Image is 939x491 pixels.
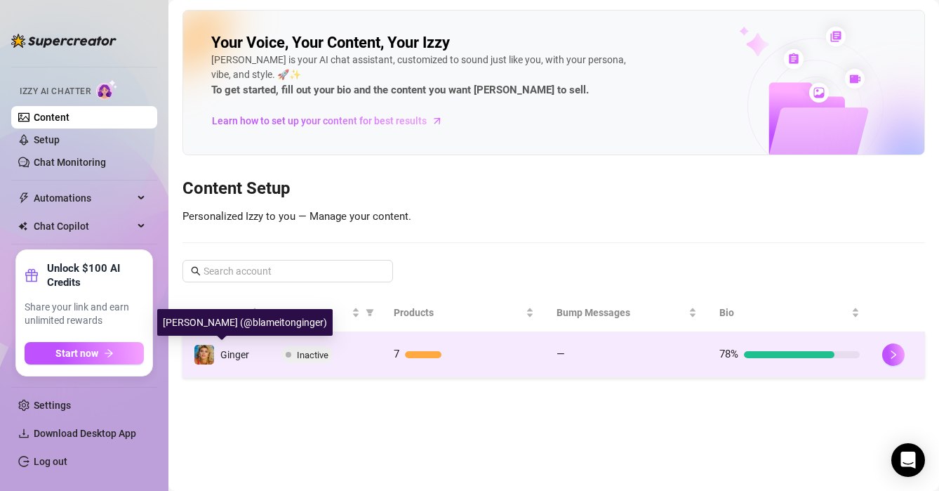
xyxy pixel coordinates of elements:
[55,348,98,359] span: Start now
[182,210,411,223] span: Personalized Izzy to you — Manage your content.
[25,301,144,328] span: Share your link and earn unlimited rewards
[545,294,708,332] th: Bump Messages
[34,400,71,411] a: Settings
[20,85,91,98] span: Izzy AI Chatter
[708,294,871,332] th: Bio
[11,34,116,48] img: logo-BBDzfeDw.svg
[707,11,924,155] img: ai-chatter-content-library-cLFOSyPT.png
[297,350,328,360] span: Inactive
[191,266,201,276] span: search
[18,192,29,204] span: thunderbolt
[394,348,399,360] span: 7
[211,33,450,53] h2: Your Voice, Your Content, Your Izzy
[382,294,545,332] th: Products
[394,305,523,320] span: Products
[194,305,248,320] span: Name
[204,263,373,279] input: Search account
[34,428,136,439] span: Download Desktop App
[281,305,349,320] span: Status
[719,348,738,360] span: 78%
[220,349,249,360] span: Ginger
[18,428,29,439] span: download
[882,343,905,366] button: right
[557,305,686,320] span: Bump Messages
[719,305,848,320] span: Bio
[182,294,270,332] th: Name
[47,261,144,289] strong: Unlock $100 AI Credits
[34,215,133,237] span: Chat Copilot
[430,114,444,128] span: arrow-right
[34,134,60,145] a: Setup
[270,294,382,332] th: Status
[34,456,67,467] a: Log out
[104,348,114,358] span: arrow-right
[96,79,118,100] img: AI Chatter
[211,53,632,99] div: [PERSON_NAME] is your AI chat assistant, customized to sound just like you, with your persona, vi...
[182,178,925,200] h3: Content Setup
[211,110,453,132] a: Learn how to set up your content for best results
[25,342,144,365] button: Start nowarrow-right
[363,302,377,323] span: filter
[34,187,133,209] span: Automations
[211,84,589,96] strong: To get started, fill out your bio and the content you want [PERSON_NAME] to sell.
[25,268,39,282] span: gift
[34,157,106,168] a: Chat Monitoring
[888,350,898,360] span: right
[557,348,565,360] span: —
[34,112,69,123] a: Content
[366,308,374,317] span: filter
[18,221,27,231] img: Chat Copilot
[157,309,333,336] div: [PERSON_NAME] (@blameitonginger)
[194,345,214,365] img: Ginger
[212,113,427,129] span: Learn how to set up your content for best results
[891,443,925,477] div: Open Intercom Messenger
